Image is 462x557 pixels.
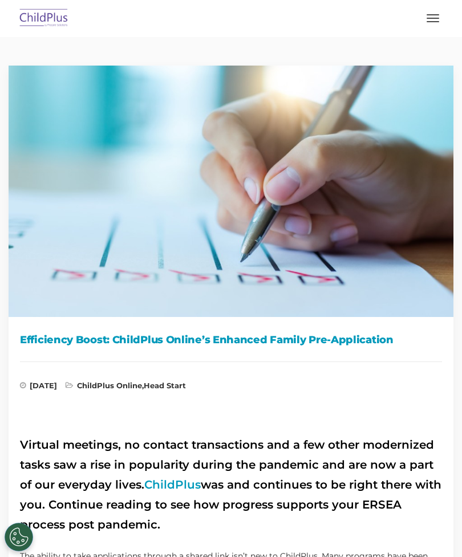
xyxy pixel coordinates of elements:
[17,5,71,32] img: ChildPlus by Procare Solutions
[5,523,33,551] button: Cookies Settings
[20,331,442,348] h1: Efficiency Boost: ChildPlus Online’s Enhanced Family Pre-Application
[77,381,142,390] a: ChildPlus Online
[66,382,186,393] span: ,
[144,381,186,390] a: Head Start
[144,478,201,491] a: ChildPlus
[20,382,57,393] span: [DATE]
[20,435,442,535] h2: Virtual meetings, no contact transactions and a few other modernized tasks saw a rise in populari...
